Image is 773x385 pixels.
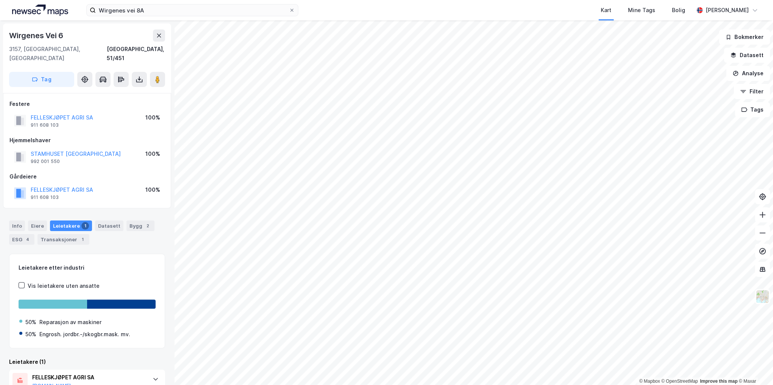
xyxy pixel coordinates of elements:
div: [GEOGRAPHIC_DATA], 51/451 [107,45,165,63]
div: Wirgenes Vei 6 [9,29,65,42]
div: 100% [145,149,160,158]
div: Eiere [28,220,47,231]
div: Kontrollprogram for chat [735,349,773,385]
div: Gårdeiere [9,172,165,181]
div: Bolig [672,6,685,15]
div: Mine Tags [628,6,655,15]
button: Tags [735,102,770,117]
a: OpenStreetMap [661,379,698,384]
div: Vis leietakere uten ansatte [28,281,100,290]
a: Improve this map [700,379,737,384]
div: Leietakere [50,220,92,231]
div: FELLESKJØPET AGRI SA [32,373,145,382]
iframe: Chat Widget [735,349,773,385]
div: 100% [145,185,160,194]
div: Kart [601,6,611,15]
div: 992 001 550 [31,158,60,165]
div: Hjemmelshaver [9,136,165,145]
div: 100% [145,113,160,122]
img: Z [755,289,770,304]
img: logo.a4113a55bc3d86da70a041830d287a7e.svg [12,5,68,16]
button: Bokmerker [719,29,770,45]
div: Leietakere etter industri [19,263,156,272]
a: Mapbox [639,379,660,384]
div: Festere [9,99,165,109]
div: [PERSON_NAME] [706,6,749,15]
input: Søk på adresse, matrikkel, gårdeiere, leietakere eller personer [96,5,289,16]
div: Datasett [95,220,123,231]
div: 50% [25,330,36,339]
button: Filter [734,84,770,99]
div: Engrosh. jordbr.-/skogbr.mask. mv. [39,330,130,339]
div: 4 [24,236,31,243]
button: Analyse [726,66,770,81]
button: Datasett [724,48,770,63]
div: 911 608 103 [31,194,59,200]
button: Tag [9,72,74,87]
div: 1 [81,222,89,230]
div: 2 [144,222,151,230]
div: 1 [79,236,86,243]
div: Bygg [126,220,154,231]
div: 50% [25,318,36,327]
div: 3157, [GEOGRAPHIC_DATA], [GEOGRAPHIC_DATA] [9,45,107,63]
div: ESG [9,234,34,245]
div: Leietakere (1) [9,357,165,366]
div: 911 608 103 [31,122,59,128]
div: Reparasjon av maskiner [39,318,101,327]
div: Transaksjoner [37,234,89,245]
div: Info [9,220,25,231]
